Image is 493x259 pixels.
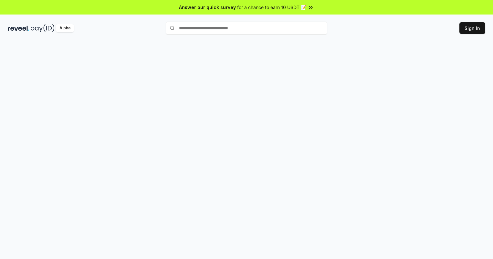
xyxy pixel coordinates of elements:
button: Sign In [459,22,485,34]
span: Answer our quick survey [179,4,236,11]
span: for a chance to earn 10 USDT 📝 [237,4,306,11]
img: reveel_dark [8,24,29,32]
div: Alpha [56,24,74,32]
img: pay_id [31,24,55,32]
